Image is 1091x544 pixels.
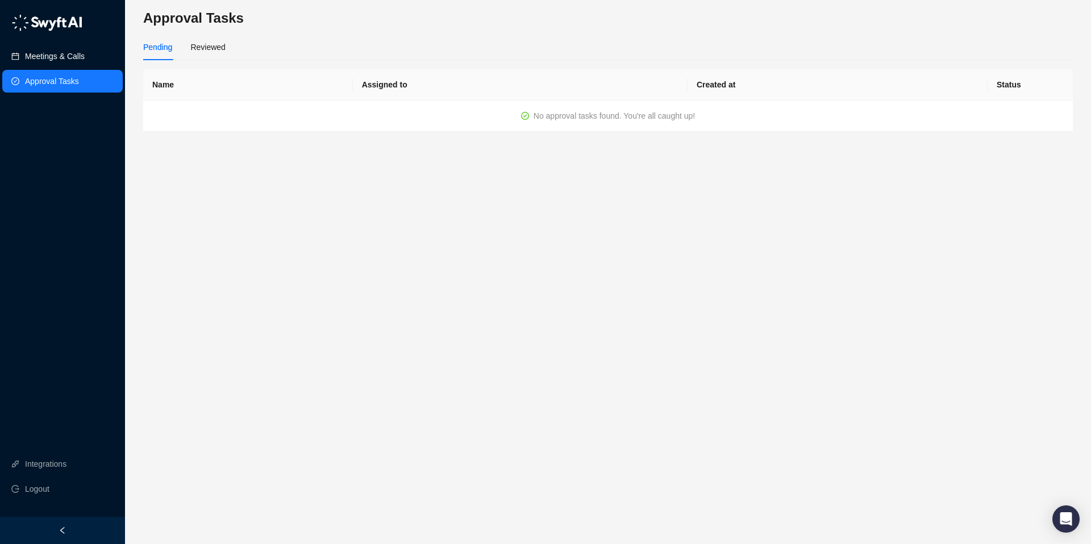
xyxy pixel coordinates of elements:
span: No approval tasks found. You're all caught up! [534,111,695,120]
th: Assigned to [353,69,688,101]
h3: Approval Tasks [143,9,1073,27]
span: logout [11,485,19,493]
div: Reviewed [190,41,225,53]
div: Open Intercom Messenger [1052,505,1080,533]
span: Logout [25,478,49,500]
th: Name [143,69,353,101]
span: left [59,526,66,534]
a: Integrations [25,453,66,475]
a: Approval Tasks [25,70,79,93]
img: logo-05li4sbe.png [11,14,82,31]
th: Created at [688,69,988,101]
th: Status [988,69,1073,101]
div: Pending [143,41,172,53]
a: Meetings & Calls [25,45,85,68]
